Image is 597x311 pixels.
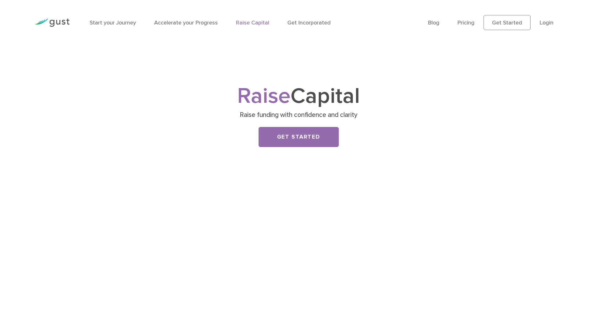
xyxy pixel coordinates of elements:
[177,111,420,119] p: Raise funding with confidence and clarity
[540,19,553,26] a: Login
[237,83,291,109] span: Raise
[175,86,422,106] h1: Capital
[259,127,339,147] a: Get Started
[236,19,269,26] a: Raise Capital
[458,19,474,26] a: Pricing
[90,19,136,26] a: Start your Journey
[484,15,531,30] a: Get Started
[287,19,331,26] a: Get Incorporated
[34,18,70,27] img: Gust Logo
[428,19,439,26] a: Blog
[154,19,218,26] a: Accelerate your Progress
